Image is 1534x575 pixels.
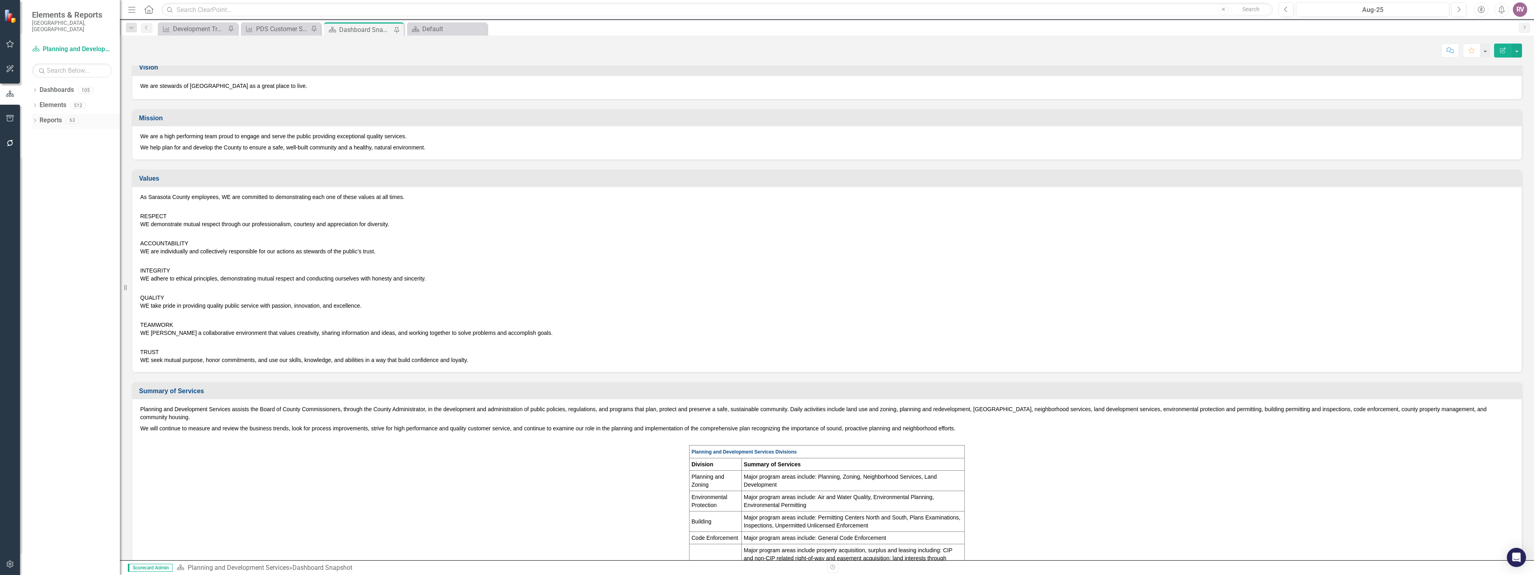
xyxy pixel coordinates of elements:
[32,20,112,33] small: [GEOGRAPHIC_DATA], [GEOGRAPHIC_DATA]
[422,24,485,34] div: Default
[256,24,309,34] div: PDS Customer Service (Copy) w/ Accela
[140,311,1514,338] p: TEAMWORK WE [PERSON_NAME] a collaborative environment that values creativity, sharing information...
[140,142,1514,151] p: We help plan for and develop the County to ensure a safe, well-built community and a healthy, nat...
[4,9,18,23] img: ClearPoint Strategy
[690,531,742,544] td: Code Enforcement
[160,24,226,34] a: Development Trends
[32,64,112,78] input: Search Below...
[140,230,1514,257] p: ACCOUNTABILITY WE are individually and collectively responsible for our actions as stewards of th...
[741,491,964,511] td: Major program areas include: Air and Water Quality, Environmental Planning, Environmental Permitting
[292,564,352,571] div: Dashboard Snapshot
[339,25,392,35] div: Dashboard Snapshot
[78,87,93,94] div: 105
[691,473,739,489] p: Planning and Zoning
[139,64,1518,71] h3: Vision
[139,175,1518,182] h3: Values
[177,563,821,573] div: »
[409,24,485,34] a: Default
[1299,5,1447,15] div: Aug-25
[691,449,797,455] strong: Planning and Development Services Divisions
[1242,6,1260,12] span: Search
[690,491,742,511] td: Environmental Protection
[66,117,79,124] div: 63
[741,470,964,491] td: Major program areas include: Planning, Zoning, Neighborhood Services, Land Development
[690,511,742,531] td: Building
[140,338,1514,364] p: TRUST WE seek mutual purpose, honor commitments, and use our skills, knowledge, and abilities in ...
[140,132,1514,142] p: We are a high performing team proud to engage and serve the public providing exceptional quality ...
[741,511,964,531] td: Major program areas include: Permitting Centers North and South, Plans Examinations, Inspections,...
[32,45,112,54] a: Planning and Development Services
[140,203,1514,230] p: RESPECT WE demonstrate mutual respect through our professionalism, courtesy and appreciation for ...
[188,564,289,571] a: Planning and Development Services
[140,405,1514,423] p: Planning and Development Services assists the Board of County Commissioners, through the County A...
[70,102,86,109] div: 512
[40,116,62,125] a: Reports
[139,388,1518,395] h3: Summary of Services
[691,461,713,468] strong: Division
[744,461,801,468] strong: Summary of Services
[140,423,1514,434] p: We will continue to measure and review the business trends, look for process improvements, strive...
[140,193,1514,203] p: As Sarasota County employees, WE are committed to demonstrating each one of these values at all t...
[140,257,1514,284] p: INTEGRITY WE adhere to ethical principles, demonstrating mutual respect and conducting ourselves ...
[139,115,1518,122] h3: Mission
[173,24,226,34] div: Development Trends
[140,82,1514,90] p: We are stewards of [GEOGRAPHIC_DATA] as a great place to live.
[40,101,66,110] a: Elements
[1513,2,1527,17] button: RV
[741,531,964,544] td: Major program areas include: General Code Enforcement
[32,10,112,20] span: Elements & Reports
[243,24,309,34] a: PDS Customer Service (Copy) w/ Accela
[1231,4,1271,15] button: Search
[128,564,173,572] span: Scorecard Admin
[40,86,74,95] a: Dashboards
[1507,548,1526,567] div: Open Intercom Messenger
[140,284,1514,311] p: QUALITY WE take pride in providing quality public service with passion, innovation, and excellence.
[162,3,1273,17] input: Search ClearPoint...
[1296,2,1449,17] button: Aug-25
